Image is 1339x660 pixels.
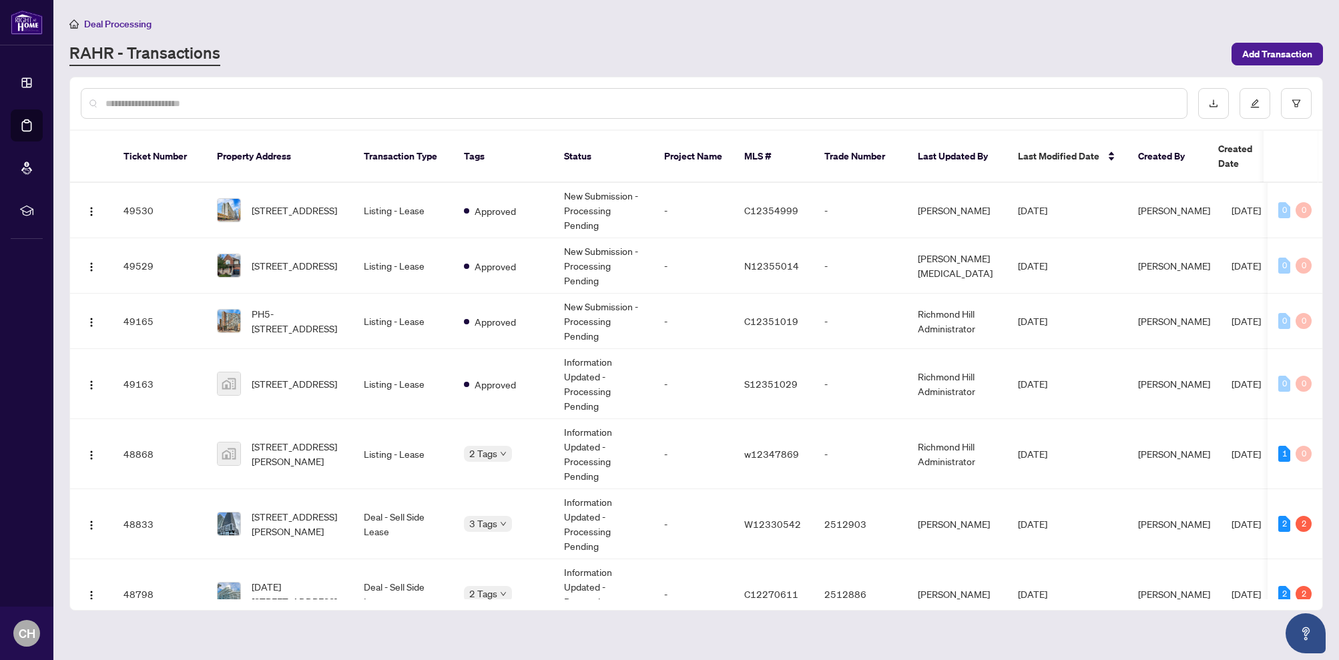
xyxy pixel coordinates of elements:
[1018,448,1047,460] span: [DATE]
[81,443,102,464] button: Logo
[1198,88,1229,119] button: download
[1296,202,1312,218] div: 0
[1232,204,1261,216] span: [DATE]
[206,131,353,183] th: Property Address
[469,586,497,601] span: 2 Tags
[218,372,240,395] img: thumbnail-img
[81,255,102,276] button: Logo
[475,204,516,218] span: Approved
[553,238,653,294] td: New Submission - Processing Pending
[553,131,653,183] th: Status
[1018,588,1047,600] span: [DATE]
[553,183,653,238] td: New Submission - Processing Pending
[744,448,799,460] span: w12347869
[81,513,102,535] button: Logo
[11,10,43,35] img: logo
[353,559,453,629] td: Deal - Sell Side Lease
[653,294,734,349] td: -
[553,349,653,419] td: Information Updated - Processing Pending
[475,377,516,392] span: Approved
[744,518,801,530] span: W12330542
[1296,313,1312,329] div: 0
[86,590,97,601] img: Logo
[1296,446,1312,462] div: 0
[500,521,507,527] span: down
[1232,448,1261,460] span: [DATE]
[1127,131,1208,183] th: Created By
[1138,260,1210,272] span: [PERSON_NAME]
[814,183,907,238] td: -
[553,419,653,489] td: Information Updated - Processing Pending
[19,624,35,643] span: CH
[744,378,798,390] span: S12351029
[353,419,453,489] td: Listing - Lease
[553,294,653,349] td: New Submission - Processing Pending
[252,258,337,273] span: [STREET_ADDRESS]
[84,18,152,30] span: Deal Processing
[252,509,342,539] span: [STREET_ADDRESS][PERSON_NAME]
[744,260,799,272] span: N12355014
[653,238,734,294] td: -
[113,559,206,629] td: 48798
[1018,260,1047,272] span: [DATE]
[1138,378,1210,390] span: [PERSON_NAME]
[907,419,1007,489] td: Richmond Hill Administrator
[218,583,240,605] img: thumbnail-img
[86,380,97,390] img: Logo
[907,559,1007,629] td: [PERSON_NAME]
[1232,315,1261,327] span: [DATE]
[1018,149,1099,163] span: Last Modified Date
[1209,99,1218,108] span: download
[814,419,907,489] td: -
[86,262,97,272] img: Logo
[113,349,206,419] td: 49163
[814,131,907,183] th: Trade Number
[1296,516,1312,532] div: 2
[113,419,206,489] td: 48868
[86,206,97,217] img: Logo
[907,131,1007,183] th: Last Updated By
[653,183,734,238] td: -
[1296,586,1312,602] div: 2
[1296,376,1312,392] div: 0
[69,42,220,66] a: RAHR - Transactions
[218,254,240,277] img: thumbnail-img
[1278,446,1290,462] div: 1
[1278,313,1290,329] div: 0
[81,583,102,605] button: Logo
[1138,204,1210,216] span: [PERSON_NAME]
[1278,202,1290,218] div: 0
[353,294,453,349] td: Listing - Lease
[113,294,206,349] td: 49165
[553,489,653,559] td: Information Updated - Processing Pending
[1281,88,1312,119] button: filter
[907,349,1007,419] td: Richmond Hill Administrator
[907,489,1007,559] td: [PERSON_NAME]
[653,419,734,489] td: -
[500,591,507,597] span: down
[553,559,653,629] td: Information Updated - Processing Pending
[814,559,907,629] td: 2512886
[1232,260,1261,272] span: [DATE]
[1138,518,1210,530] span: [PERSON_NAME]
[1218,141,1274,171] span: Created Date
[1138,448,1210,460] span: [PERSON_NAME]
[814,238,907,294] td: -
[1018,204,1047,216] span: [DATE]
[814,489,907,559] td: 2512903
[252,203,337,218] span: [STREET_ADDRESS]
[469,516,497,531] span: 3 Tags
[907,238,1007,294] td: [PERSON_NAME][MEDICAL_DATA]
[907,294,1007,349] td: Richmond Hill Administrator
[86,520,97,531] img: Logo
[353,183,453,238] td: Listing - Lease
[453,131,553,183] th: Tags
[1232,43,1323,65] button: Add Transaction
[252,306,342,336] span: PH5-[STREET_ADDRESS]
[744,204,798,216] span: C12354999
[1018,315,1047,327] span: [DATE]
[113,238,206,294] td: 49529
[218,513,240,535] img: thumbnail-img
[734,131,814,183] th: MLS #
[653,559,734,629] td: -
